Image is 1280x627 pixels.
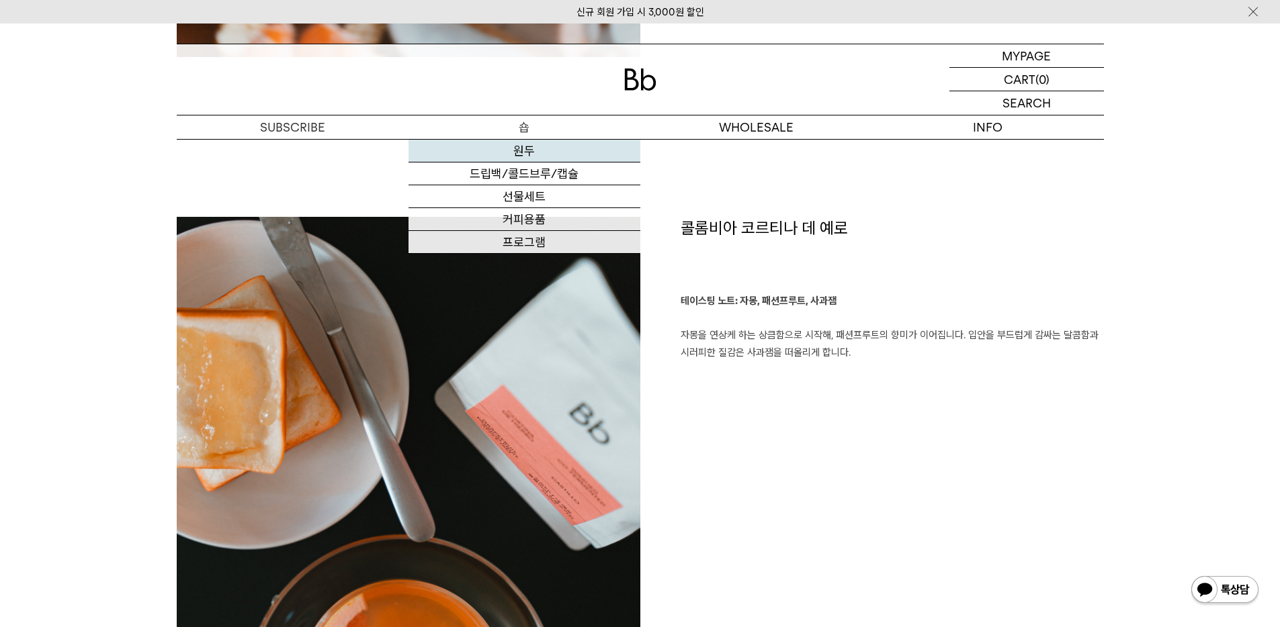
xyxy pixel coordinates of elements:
p: MYPAGE [1002,44,1051,67]
a: 신규 회원 가입 시 3,000원 할인 [577,6,704,18]
p: WHOLESALE [640,115,872,139]
a: 프로그램 [409,231,640,254]
a: 숍 [409,115,640,139]
p: (0) [1035,68,1050,91]
h1: 콜롬비아 코르티나 데 예로 [681,217,1104,293]
a: 드립백/콜드브루/캡슐 [409,162,640,185]
img: 로고 [624,68,656,91]
b: 테이스팅 노트: 자몽, 패션프루트, 사과잼 [681,295,837,307]
img: 카카오톡 채널 1:1 채팅 버튼 [1190,575,1260,607]
p: SEARCH [1002,91,1051,115]
a: 선물세트 [409,185,640,208]
a: CART (0) [949,68,1104,91]
p: CART [1004,68,1035,91]
a: MYPAGE [949,44,1104,68]
p: 자몽을 연상케 하는 상큼함으로 시작해, 패션프루트의 향미가 이어집니다. 입안을 부드럽게 감싸는 달콤함과 시러피한 질감은 사과잼을 떠올리게 합니다. [681,293,1104,361]
p: INFO [872,115,1104,139]
a: SUBSCRIBE [177,115,409,139]
a: 커피용품 [409,208,640,231]
a: 원두 [409,140,640,162]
